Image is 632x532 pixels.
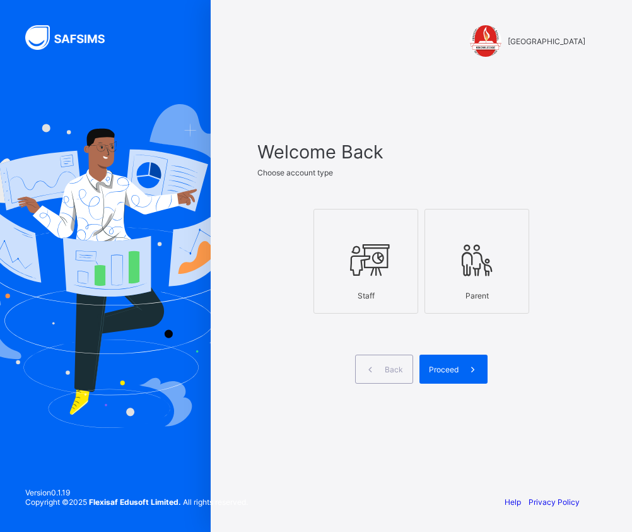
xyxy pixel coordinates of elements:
[25,497,248,507] span: Copyright © 2025 All rights reserved.
[508,37,585,46] span: [GEOGRAPHIC_DATA]
[429,365,459,374] span: Proceed
[25,488,248,497] span: Version 0.1.19
[257,168,333,177] span: Choose account type
[385,365,403,374] span: Back
[25,25,120,50] img: SAFSIMS Logo
[257,141,585,163] span: Welcome Back
[89,497,181,507] strong: Flexisaf Edusoft Limited.
[529,497,580,507] a: Privacy Policy
[320,285,411,307] div: Staff
[431,285,522,307] div: Parent
[505,497,521,507] a: Help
